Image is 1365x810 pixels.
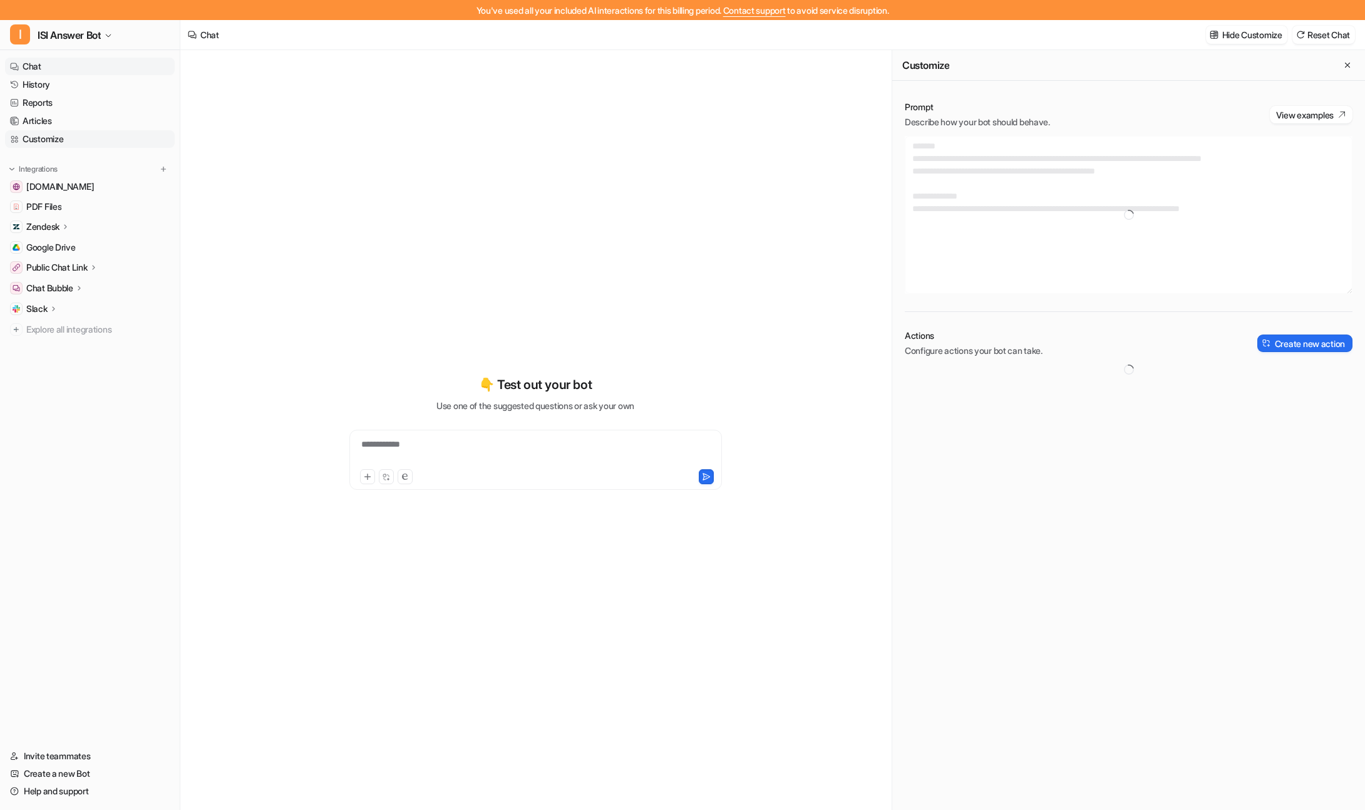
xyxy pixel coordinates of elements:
a: Reports [5,94,175,112]
a: Google DriveGoogle Drive [5,239,175,256]
p: Slack [26,303,48,315]
h2: Customize [902,59,949,71]
a: Create a new Bot [5,765,175,782]
img: Chat Bubble [13,284,20,292]
a: PDF FilesPDF Files [5,198,175,215]
button: Reset Chat [1292,26,1355,44]
img: create-action-icon.svg [1262,339,1271,348]
img: Google Drive [13,244,20,251]
button: Close flyout [1340,58,1355,73]
span: I [10,24,30,44]
span: PDF Files [26,200,61,213]
img: expand menu [8,165,16,174]
span: Explore all integrations [26,319,170,340]
a: Articles [5,112,175,130]
p: Describe how your bot should behave. [905,116,1050,128]
p: Actions [905,330,1043,342]
img: PDF Files [13,203,20,210]
img: Zendesk [13,223,20,231]
span: ISI Answer Bot [38,26,101,44]
p: Hide Customize [1222,28,1282,41]
p: Prompt [905,101,1050,113]
button: View examples [1270,106,1352,123]
img: customize [1210,30,1218,39]
button: Hide Customize [1206,26,1287,44]
p: Use one of the suggested questions or ask your own [436,399,634,412]
img: explore all integrations [10,323,23,336]
span: [DOMAIN_NAME] [26,180,94,193]
a: Customize [5,130,175,148]
span: Contact support [723,5,786,16]
a: History [5,76,175,93]
a: Help and support [5,782,175,800]
img: Slack [13,305,20,313]
p: Chat Bubble [26,282,73,294]
button: Create new action [1257,335,1352,352]
img: www.internationalstudentinsurance.com [13,183,20,190]
a: Chat [5,58,175,75]
span: Google Drive [26,241,76,254]
a: Explore all integrations [5,321,175,338]
button: Integrations [5,163,61,175]
img: Public Chat Link [13,264,20,271]
p: Configure actions your bot can take. [905,345,1043,357]
a: www.internationalstudentinsurance.com[DOMAIN_NAME] [5,178,175,195]
p: Zendesk [26,221,59,233]
img: menu_add.svg [159,165,168,174]
a: Invite teammates [5,747,175,765]
img: reset [1296,30,1305,39]
p: Integrations [19,164,58,174]
p: 👇 Test out your bot [479,375,592,394]
div: Chat [200,28,219,41]
p: Public Chat Link [26,261,88,274]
